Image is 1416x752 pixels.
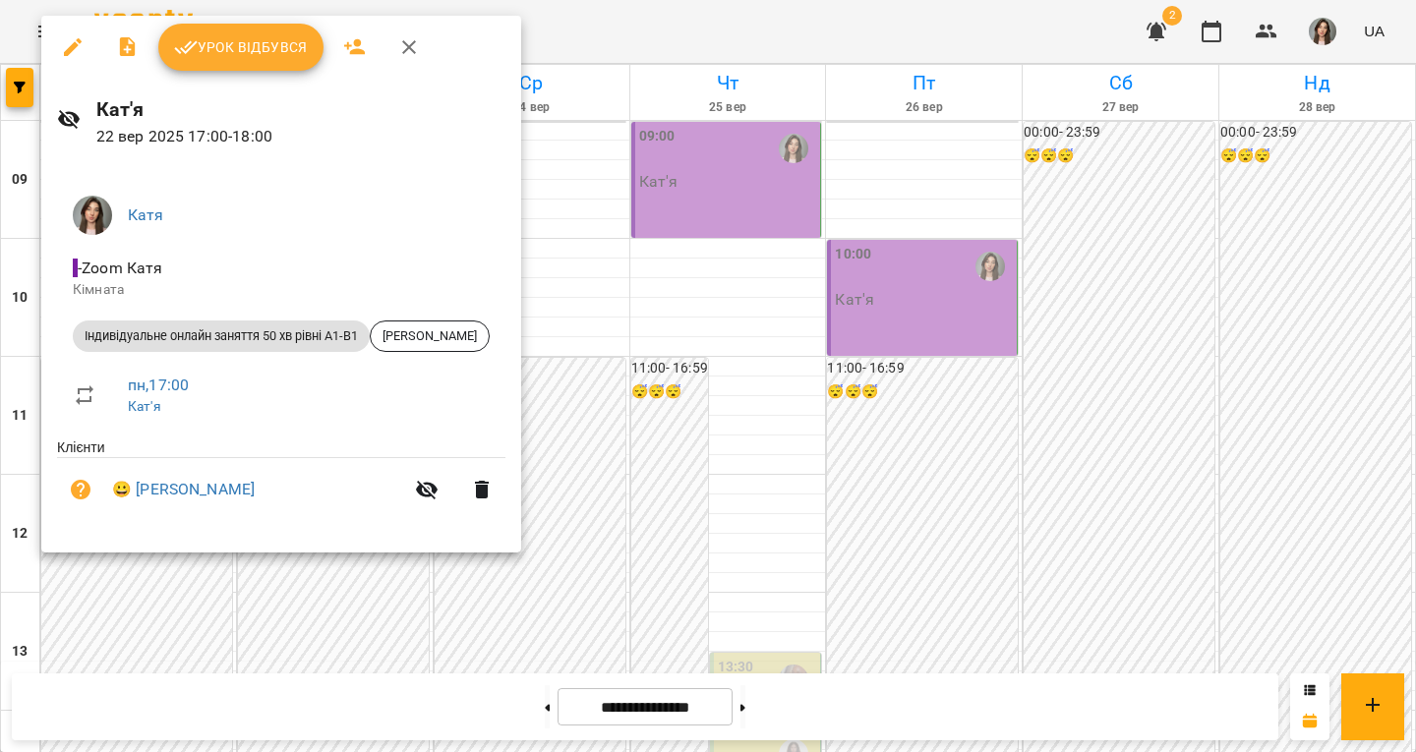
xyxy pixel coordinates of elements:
div: [PERSON_NAME] [370,320,490,352]
span: [PERSON_NAME] [371,327,489,345]
a: Катя [128,205,164,224]
img: b4b2e5f79f680e558d085f26e0f4a95b.jpg [73,196,112,235]
a: Кат'я [128,398,161,414]
span: Урок відбувся [174,35,308,59]
span: - Zoom Катя [73,259,167,277]
p: 22 вер 2025 17:00 - 18:00 [96,125,505,148]
h6: Кат'я [96,94,505,125]
button: Урок відбувся [158,24,324,71]
span: Індивідуальне онлайн заняття 50 хв рівні А1-В1 [73,327,370,345]
p: Кімната [73,280,490,300]
a: 😀 [PERSON_NAME] [112,478,255,501]
a: пн , 17:00 [128,376,189,394]
ul: Клієнти [57,437,505,529]
button: Візит ще не сплачено. Додати оплату? [57,466,104,513]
